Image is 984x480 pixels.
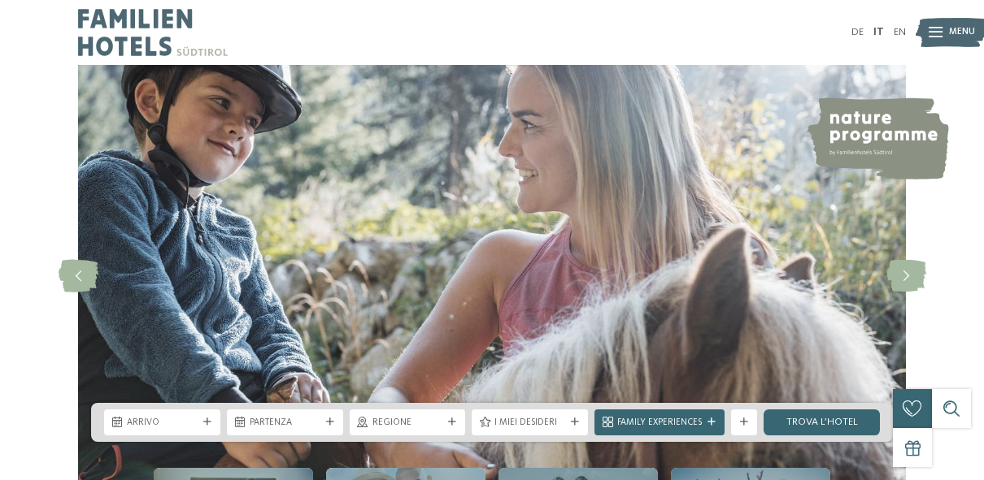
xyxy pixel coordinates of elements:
[873,27,884,37] a: IT
[617,417,702,430] span: Family Experiences
[250,417,320,430] span: Partenza
[894,27,906,37] a: EN
[949,26,975,39] span: Menu
[806,97,949,179] img: nature programme by Familienhotels Südtirol
[494,417,565,430] span: I miei desideri
[372,417,443,430] span: Regione
[127,417,198,430] span: Arrivo
[851,27,864,37] a: DE
[764,409,880,435] a: trova l’hotel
